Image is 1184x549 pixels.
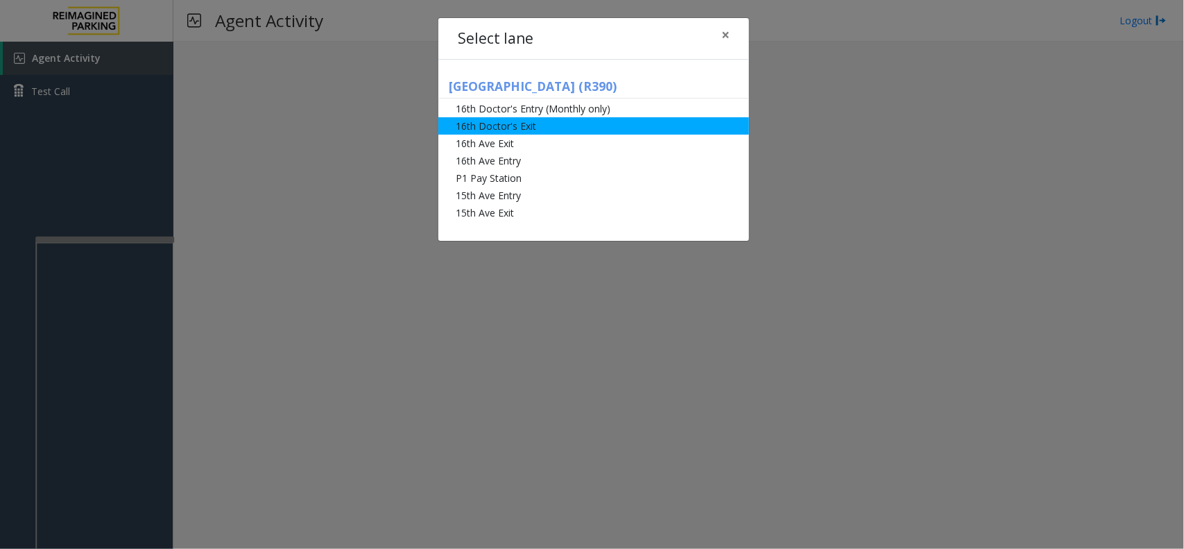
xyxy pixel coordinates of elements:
[438,152,749,169] li: 16th Ave Entry
[438,204,749,221] li: 15th Ave Exit
[438,187,749,204] li: 15th Ave Entry
[438,79,749,99] h5: [GEOGRAPHIC_DATA] (R390)
[438,135,749,152] li: 16th Ave Exit
[458,28,533,50] h4: Select lane
[438,169,749,187] li: P1 Pay Station
[438,100,749,117] li: 16th Doctor's Entry (Monthly only)
[438,117,749,135] li: 16th Doctor's Exit
[712,18,739,52] button: Close
[721,25,730,44] span: ×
